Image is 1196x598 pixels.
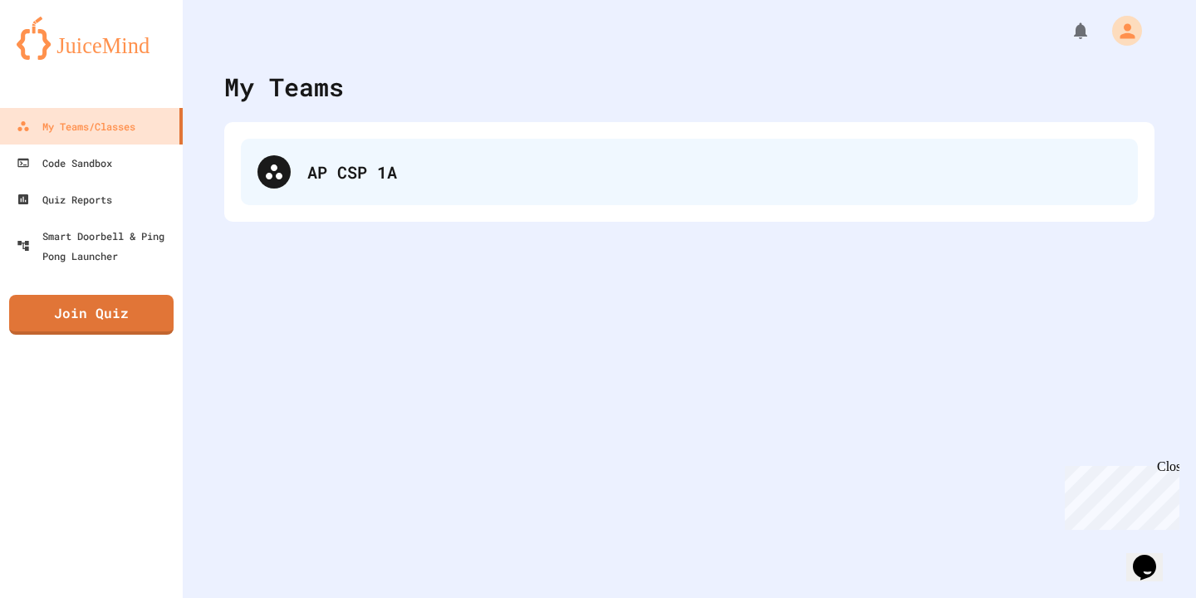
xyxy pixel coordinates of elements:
[241,139,1138,205] div: AP CSP 1A
[307,159,1121,184] div: AP CSP 1A
[1058,459,1179,530] iframe: chat widget
[1095,12,1146,50] div: My Account
[17,189,112,209] div: Quiz Reports
[17,153,112,173] div: Code Sandbox
[224,68,344,105] div: My Teams
[7,7,115,105] div: Chat with us now!Close
[17,226,176,266] div: Smart Doorbell & Ping Pong Launcher
[1040,17,1095,45] div: My Notifications
[9,295,174,335] a: Join Quiz
[17,116,135,136] div: My Teams/Classes
[1126,532,1179,581] iframe: chat widget
[17,17,166,60] img: logo-orange.svg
